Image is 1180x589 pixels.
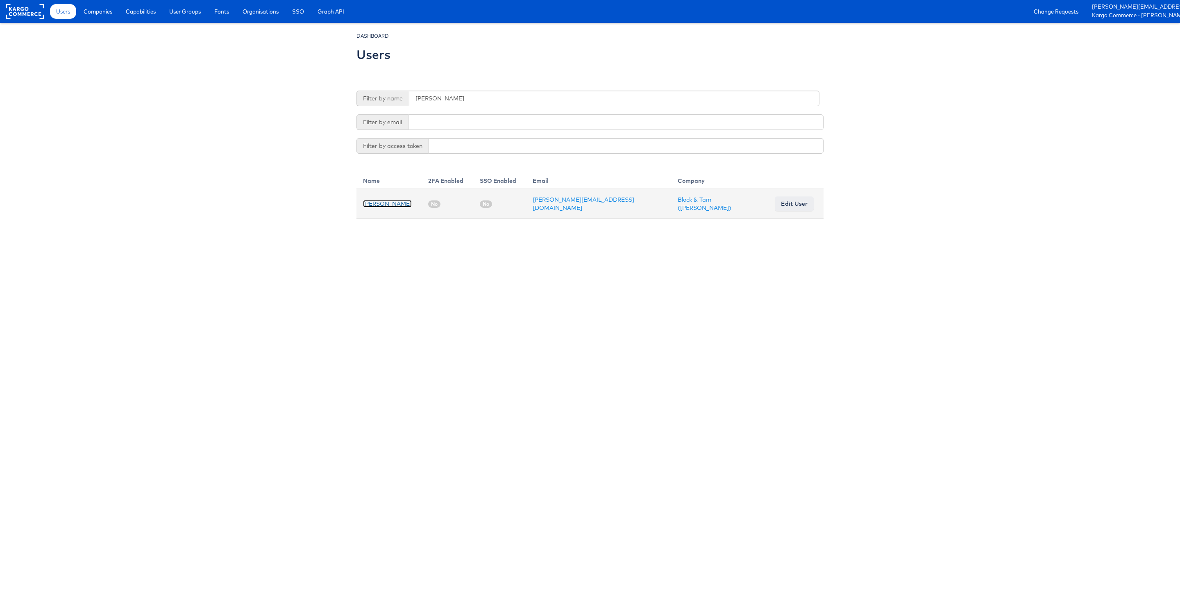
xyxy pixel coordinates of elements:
a: [PERSON_NAME][EMAIL_ADDRESS][PERSON_NAME][DOMAIN_NAME] [1092,3,1174,11]
span: Filter by name [356,91,409,106]
h2: Users [356,48,390,61]
span: Companies [84,7,112,16]
span: Fonts [214,7,229,16]
a: Block & Tam ([PERSON_NAME]) [678,196,731,211]
a: Edit User [775,196,814,211]
a: SSO [286,4,310,19]
a: Kargo Commerce - [PERSON_NAME] [1092,11,1174,20]
th: Email [526,170,671,189]
small: DASHBOARD [356,33,389,39]
a: Companies [77,4,118,19]
span: Organisations [243,7,279,16]
a: Fonts [208,4,235,19]
th: SSO Enabled [473,170,526,189]
span: User Groups [169,7,201,16]
th: Name [356,170,422,189]
span: Users [56,7,70,16]
a: Capabilities [120,4,162,19]
a: [PERSON_NAME][EMAIL_ADDRESS][DOMAIN_NAME] [533,196,634,211]
span: SSO [292,7,304,16]
span: No [480,200,492,208]
span: Filter by access token [356,138,429,154]
span: Graph API [318,7,344,16]
span: Filter by email [356,114,408,130]
a: Graph API [311,4,350,19]
a: User Groups [163,4,207,19]
a: Organisations [236,4,285,19]
a: Users [50,4,76,19]
th: Company [671,170,768,189]
a: [PERSON_NAME] [363,200,412,207]
span: No [428,200,440,208]
th: 2FA Enabled [422,170,473,189]
span: Capabilities [126,7,156,16]
a: Change Requests [1028,4,1085,19]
